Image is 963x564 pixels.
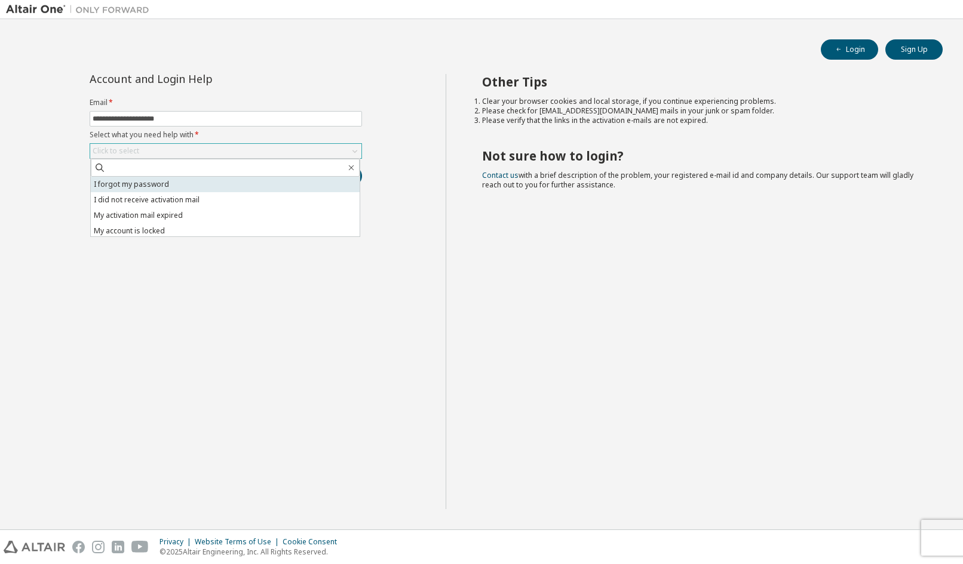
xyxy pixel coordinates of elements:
[482,106,922,116] li: Please check for [EMAIL_ADDRESS][DOMAIN_NAME] mails in your junk or spam folder.
[821,39,878,60] button: Login
[160,537,195,547] div: Privacy
[90,74,308,84] div: Account and Login Help
[91,177,360,192] li: I forgot my password
[482,170,519,180] a: Contact us
[90,130,362,140] label: Select what you need help with
[90,144,361,158] div: Click to select
[482,74,922,90] h2: Other Tips
[283,537,344,547] div: Cookie Consent
[92,541,105,553] img: instagram.svg
[112,541,124,553] img: linkedin.svg
[482,116,922,125] li: Please verify that the links in the activation e-mails are not expired.
[90,98,362,107] label: Email
[72,541,85,553] img: facebook.svg
[6,4,155,16] img: Altair One
[195,537,283,547] div: Website Terms of Use
[131,541,149,553] img: youtube.svg
[885,39,943,60] button: Sign Up
[93,146,139,156] div: Click to select
[482,148,922,164] h2: Not sure how to login?
[4,541,65,553] img: altair_logo.svg
[482,97,922,106] li: Clear your browser cookies and local storage, if you continue experiencing problems.
[482,170,913,190] span: with a brief description of the problem, your registered e-mail id and company details. Our suppo...
[160,547,344,557] p: © 2025 Altair Engineering, Inc. All Rights Reserved.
